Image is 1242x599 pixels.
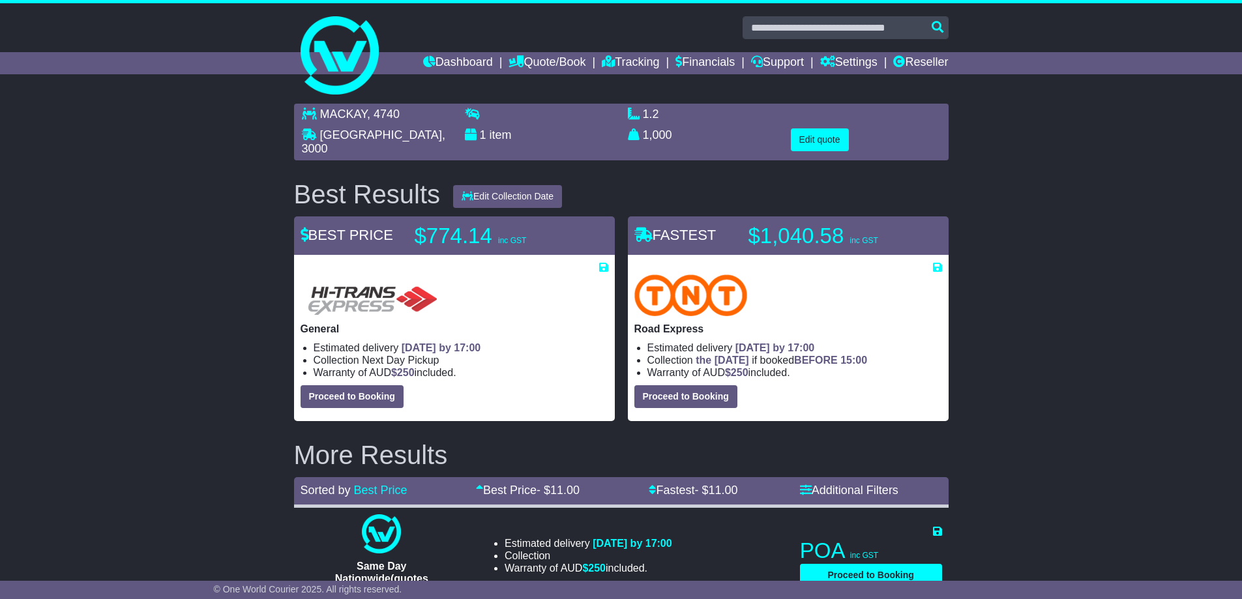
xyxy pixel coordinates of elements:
[647,342,942,354] li: Estimated delivery
[314,366,608,379] li: Warranty of AUD included.
[550,484,580,497] span: 11.00
[675,52,735,74] a: Financials
[314,354,608,366] li: Collection
[314,342,608,354] li: Estimated delivery
[634,385,737,408] button: Proceed to Booking
[696,355,748,366] span: the [DATE]
[731,367,748,378] span: 250
[634,227,717,243] span: FASTEST
[302,128,445,156] span: , 3000
[301,274,443,316] img: HiTrans (Machship): General
[820,52,878,74] a: Settings
[320,108,367,121] span: MACKAY
[696,355,867,366] span: if booked
[335,561,428,596] span: Same Day Nationwide(quotes take 0.5-1 hour)
[643,128,672,141] span: 1,000
[840,355,867,366] span: 15:00
[480,128,486,141] span: 1
[498,236,526,245] span: inc GST
[634,274,748,316] img: TNT Domestic: Road Express
[415,223,578,249] p: $774.14
[354,484,407,497] a: Best Price
[288,180,447,209] div: Best Results
[490,128,512,141] span: item
[602,52,659,74] a: Tracking
[301,323,608,335] p: General
[423,52,493,74] a: Dashboard
[505,549,672,562] li: Collection
[850,236,878,245] span: inc GST
[301,385,404,408] button: Proceed to Booking
[800,564,942,587] button: Proceed to Booking
[453,185,562,208] button: Edit Collection Date
[800,538,942,564] p: POA
[694,484,737,497] span: - $
[634,323,942,335] p: Road Express
[505,537,672,549] li: Estimated delivery
[647,366,942,379] li: Warranty of AUD included.
[794,355,838,366] span: BEFORE
[647,354,942,366] li: Collection
[649,484,737,497] a: Fastest- $11.00
[725,367,748,378] span: $
[397,367,415,378] span: 250
[362,355,439,366] span: Next Day Pickup
[850,551,878,560] span: inc GST
[893,52,948,74] a: Reseller
[301,484,351,497] span: Sorted by
[537,484,580,497] span: - $
[588,562,606,574] span: 250
[791,128,849,151] button: Edit quote
[476,484,580,497] a: Best Price- $11.00
[751,52,804,74] a: Support
[362,514,401,553] img: One World Courier: Same Day Nationwide(quotes take 0.5-1 hour)
[320,128,442,141] span: [GEOGRAPHIC_DATA]
[509,52,585,74] a: Quote/Book
[301,227,393,243] span: BEST PRICE
[748,223,911,249] p: $1,040.58
[402,342,481,353] span: [DATE] by 17:00
[708,484,737,497] span: 11.00
[391,367,415,378] span: $
[800,484,898,497] a: Additional Filters
[735,342,815,353] span: [DATE] by 17:00
[214,584,402,594] span: © One World Courier 2025. All rights reserved.
[367,108,400,121] span: , 4740
[593,538,672,549] span: [DATE] by 17:00
[582,562,606,574] span: $
[643,108,659,121] span: 1.2
[294,441,949,469] h2: More Results
[505,562,672,574] li: Warranty of AUD included.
